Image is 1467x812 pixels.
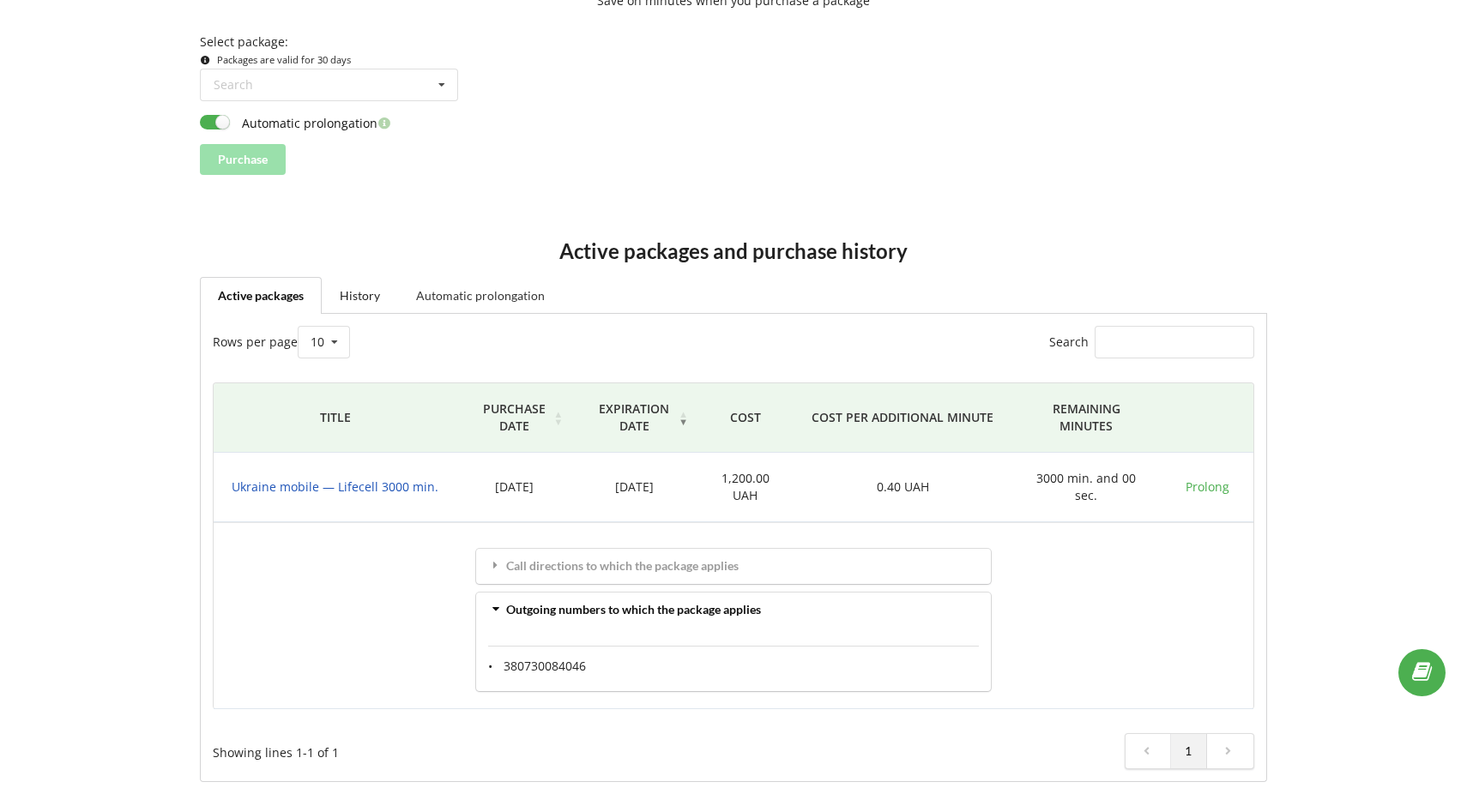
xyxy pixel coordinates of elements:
label: Rows per page [213,334,350,350]
a: Prolong [1186,478,1229,495]
th: Cost per additional minute [794,383,1011,453]
li: 380730084046 [504,659,980,673]
i: Automatically prolong the package on the day it ends. The funds for the extension will be debited... [377,117,392,129]
label: Search [1049,334,1254,350]
div: Outgoing numbers to which the package applies [476,592,991,628]
a: History [322,277,398,313]
div: 10 [311,336,324,348]
a: Automatic prolongation [398,277,563,313]
td: 1,200.00 UAH [697,453,794,522]
small: Packages are valid for 30 days [217,53,351,66]
th: Cost [697,383,794,453]
td: 3000 min. and 00 sec. [1011,453,1162,522]
td: [DATE] [456,453,571,522]
div: Search [214,79,253,91]
label: Automatic prolongation [200,113,395,131]
th: Remaining minutes [1011,383,1162,453]
span: Ukraine mobile — Lifecell 3000 min. [232,478,438,495]
a: 1 [1171,734,1207,768]
th: Purchase date: activate to sort column ascending [456,383,571,453]
td: 0.40 UAH [794,453,1011,522]
form: Select package: [200,33,1267,174]
h2: Active packages and purchase history [200,238,1267,265]
div: Call directions to which the package applies [476,549,991,584]
div: Showing lines 1-1 of 1 [213,733,655,761]
td: [DATE] [571,453,697,522]
a: Active packages [200,277,322,314]
input: Search [1095,326,1254,358]
th: Expiration date: activate to sort column ascending [571,383,697,453]
th: Title [214,383,456,453]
